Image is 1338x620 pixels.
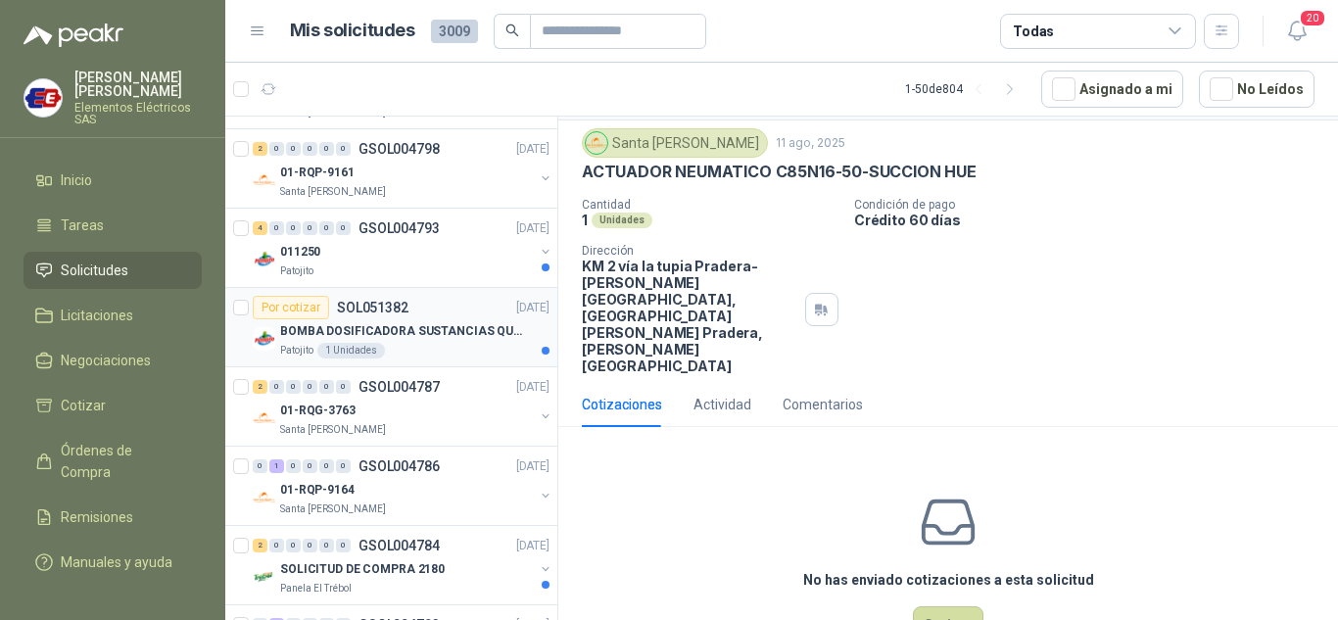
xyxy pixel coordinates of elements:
[269,142,284,156] div: 0
[253,539,267,552] div: 2
[803,569,1094,591] h3: No has enviado cotizaciones a esta solicitud
[286,380,301,394] div: 0
[253,142,267,156] div: 2
[586,132,607,154] img: Company Logo
[303,459,317,473] div: 0
[319,459,334,473] div: 0
[336,459,351,473] div: 0
[516,537,550,555] p: [DATE]
[280,501,386,517] p: Santa [PERSON_NAME]
[253,565,276,589] img: Company Logo
[286,539,301,552] div: 0
[24,432,202,491] a: Órdenes de Compra
[516,219,550,238] p: [DATE]
[61,215,104,236] span: Tareas
[303,142,317,156] div: 0
[24,342,202,379] a: Negociaciones
[253,216,553,279] a: 4 0 0 0 0 0 GSOL004793[DATE] Company Logo011250Patojito
[253,454,553,517] a: 0 1 0 0 0 0 GSOL004786[DATE] Company Logo01-RQP-9164Santa [PERSON_NAME]
[303,221,317,235] div: 0
[336,380,351,394] div: 0
[280,243,320,262] p: 011250
[24,24,123,47] img: Logo peakr
[319,221,334,235] div: 0
[253,459,267,473] div: 0
[358,459,440,473] p: GSOL004786
[582,128,768,158] div: Santa [PERSON_NAME]
[280,422,386,438] p: Santa [PERSON_NAME]
[269,459,284,473] div: 1
[303,380,317,394] div: 0
[317,343,385,358] div: 1 Unidades
[24,252,202,289] a: Solicitudes
[358,221,440,235] p: GSOL004793
[61,169,92,191] span: Inicio
[783,394,863,415] div: Comentarios
[319,539,334,552] div: 0
[336,221,351,235] div: 0
[693,394,751,415] div: Actividad
[516,299,550,317] p: [DATE]
[24,207,202,244] a: Tareas
[286,142,301,156] div: 0
[854,198,1330,212] p: Condición de pago
[280,481,355,500] p: 01-RQP-9164
[253,375,553,438] a: 2 0 0 0 0 0 GSOL004787[DATE] Company Logo01-RQG-3763Santa [PERSON_NAME]
[253,327,276,351] img: Company Logo
[1013,21,1054,42] div: Todas
[253,168,276,192] img: Company Logo
[61,305,133,326] span: Licitaciones
[280,581,352,596] p: Panela El Trébol
[516,140,550,159] p: [DATE]
[336,142,351,156] div: 0
[74,102,202,125] p: Elementos Eléctricos SAS
[516,378,550,397] p: [DATE]
[592,213,652,228] div: Unidades
[516,457,550,476] p: [DATE]
[286,221,301,235] div: 0
[303,539,317,552] div: 0
[24,544,202,581] a: Manuales y ayuda
[505,24,519,37] span: search
[24,387,202,424] a: Cotizar
[269,221,284,235] div: 0
[337,301,408,314] p: SOL051382
[582,212,588,228] p: 1
[280,164,355,182] p: 01-RQP-9161
[582,394,662,415] div: Cotizaciones
[582,258,797,374] p: KM 2 vía la tupia Pradera-[PERSON_NAME][GEOGRAPHIC_DATA], [GEOGRAPHIC_DATA][PERSON_NAME] Pradera ...
[431,20,478,43] span: 3009
[280,184,386,200] p: Santa [PERSON_NAME]
[61,395,106,416] span: Cotizar
[1041,71,1183,108] button: Asignado a mi
[280,322,524,341] p: BOMBA DOSIFICADORA SUSTANCIAS QUIMICAS
[286,459,301,473] div: 0
[582,244,797,258] p: Dirección
[776,134,845,153] p: 11 ago, 2025
[319,142,334,156] div: 0
[61,551,172,573] span: Manuales y ayuda
[253,534,553,596] a: 2 0 0 0 0 0 GSOL004784[DATE] Company LogoSOLICITUD DE COMPRA 2180Panela El Trébol
[1279,14,1314,49] button: 20
[225,288,557,367] a: Por cotizarSOL051382[DATE] Company LogoBOMBA DOSIFICADORA SUSTANCIAS QUIMICASPatojito1 Unidades
[253,137,553,200] a: 2 0 0 0 0 0 GSOL004798[DATE] Company Logo01-RQP-9161Santa [PERSON_NAME]
[319,380,334,394] div: 0
[253,380,267,394] div: 2
[358,539,440,552] p: GSOL004784
[280,343,313,358] p: Patojito
[61,350,151,371] span: Negociaciones
[280,402,356,420] p: 01-RQG-3763
[1299,9,1326,27] span: 20
[61,506,133,528] span: Remisiones
[336,539,351,552] div: 0
[253,486,276,509] img: Company Logo
[61,260,128,281] span: Solicitudes
[24,297,202,334] a: Licitaciones
[253,406,276,430] img: Company Logo
[905,73,1026,105] div: 1 - 50 de 804
[280,263,313,279] p: Patojito
[24,162,202,199] a: Inicio
[1199,71,1314,108] button: No Leídos
[24,499,202,536] a: Remisiones
[253,296,329,319] div: Por cotizar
